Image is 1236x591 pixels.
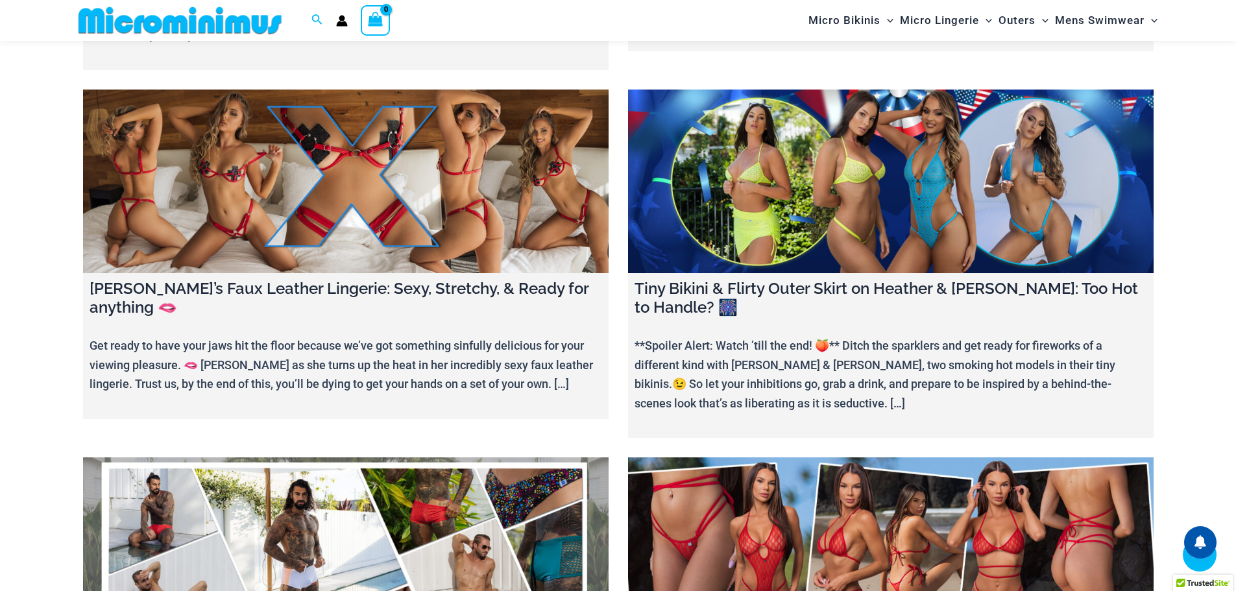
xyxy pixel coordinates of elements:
a: Micro LingerieMenu ToggleMenu Toggle [897,4,995,37]
span: Menu Toggle [1036,4,1048,37]
span: Outers [999,4,1036,37]
a: Search icon link [311,12,323,29]
span: Micro Bikinis [808,4,880,37]
a: Tiny Bikini & Flirty Outer Skirt on Heather & Jadey: Too Hot to Handle? 🎆 [628,90,1154,274]
span: Menu Toggle [1145,4,1157,37]
a: Mens SwimwearMenu ToggleMenu Toggle [1052,4,1161,37]
a: Account icon link [336,15,348,27]
span: Menu Toggle [880,4,893,37]
span: Menu Toggle [979,4,992,37]
img: MM SHOP LOGO FLAT [73,6,287,35]
a: Jadey’s Faux Leather Lingerie: Sexy, Stretchy, & Ready for anything 🫦 [83,90,609,274]
span: Mens Swimwear [1055,4,1145,37]
p: Get ready to have your jaws hit the floor because we’ve got something sinfully delicious for your... [90,336,602,394]
p: **Spoiler Alert: Watch ’till the end! 🍑** Ditch the sparklers and get ready for fireworks of a di... [635,336,1147,413]
nav: Site Navigation [803,2,1163,39]
span: Micro Lingerie [900,4,979,37]
a: View Shopping Cart, empty [361,5,391,35]
h4: [PERSON_NAME]’s Faux Leather Lingerie: Sexy, Stretchy, & Ready for anything 🫦 [90,280,602,317]
a: Micro BikinisMenu ToggleMenu Toggle [805,4,897,37]
h4: Tiny Bikini & Flirty Outer Skirt on Heather & [PERSON_NAME]: Too Hot to Handle? 🎆 [635,280,1147,317]
a: OutersMenu ToggleMenu Toggle [995,4,1052,37]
